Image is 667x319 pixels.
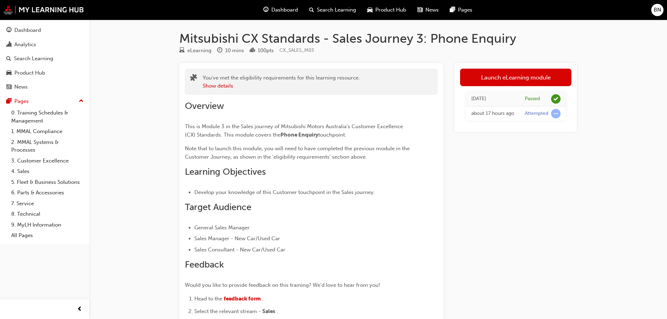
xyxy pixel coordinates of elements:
div: Tue Aug 19 2025 15:50:04 GMT+1000 (Australian Eastern Standard Time) [471,110,514,118]
span: learningResourceType_ELEARNING-icon [179,48,185,54]
div: Pages [14,97,29,105]
span: search-icon [309,6,314,14]
span: News [425,6,439,14]
a: Product Hub [3,67,86,79]
span: Would you like to provide feedback on this training? We'd love to hear from you! [185,282,380,288]
a: 7. Service [8,198,86,209]
a: Dashboard [3,24,86,37]
span: Head to the [194,296,222,302]
button: DashboardAnalyticsSearch LearningProduct HubNews [3,22,86,95]
a: guage-iconDashboard [258,3,304,17]
a: 8. Technical [8,209,86,220]
div: Dashboard [14,26,41,34]
span: guage-icon [6,27,12,34]
span: podium-icon [250,48,255,54]
a: News [3,81,86,93]
div: eLearning [187,47,211,55]
a: 0. Training Schedules & Management [8,108,86,126]
div: Points [250,46,274,55]
a: All Pages [8,230,86,241]
button: Show details [203,82,233,90]
span: learningRecordVerb_PASS-icon [551,94,561,104]
span: car-icon [6,70,12,76]
div: News [14,83,28,91]
span: Note that to launch this module, you will need to have completed the previous module in the Custo... [185,145,411,160]
a: 1. MMAL Compliance [8,126,86,137]
span: guage-icon [263,6,269,14]
span: BN [654,6,661,14]
button: Pages [3,95,86,108]
a: 6. Parts & Accessories [8,187,86,198]
a: 5. Fleet & Business Solutions [8,177,86,188]
a: 2. MMAL Systems & Processes [8,137,86,155]
span: This is Module 3 in the Sales journey of Mitsubishi Motors Australia's Customer Excellence (CX) S... [185,123,404,138]
a: search-iconSearch Learning [304,3,362,17]
span: . [277,308,278,314]
div: Product Hub [14,69,45,77]
span: up-icon [79,97,84,106]
span: chart-icon [6,42,12,48]
span: Feedback [185,259,224,270]
span: Pages [458,6,472,14]
div: You've met the eligibility requirements for this learning resource. [203,74,360,90]
span: pages-icon [6,98,12,105]
span: learningRecordVerb_ATTEMPT-icon [551,109,561,118]
span: Learning Objectives [185,166,266,177]
a: pages-iconPages [444,3,478,17]
a: Analytics [3,38,86,51]
img: mmal [4,5,84,14]
a: Launch eLearning module [460,69,571,86]
button: BN [651,4,663,16]
div: Duration [217,46,244,55]
div: Type [179,46,211,55]
span: touchpoint. [318,132,346,138]
a: car-iconProduct Hub [362,3,412,17]
span: . [262,296,264,302]
a: feedback form [224,296,261,302]
div: 10 mins [225,47,244,55]
span: Sales Manager - New Car/Used Car [194,235,280,242]
span: Overview [185,100,224,111]
div: Analytics [14,41,36,49]
span: Dashboard [271,6,298,14]
span: news-icon [417,6,423,14]
span: car-icon [367,6,373,14]
a: 9. MyLH Information [8,220,86,230]
span: search-icon [6,56,11,62]
span: Sales [262,308,275,314]
span: puzzle-icon [190,75,197,83]
a: news-iconNews [412,3,444,17]
div: Search Learning [14,55,53,63]
a: 4. Sales [8,166,86,177]
span: Develop your knowledge of this Customer touchpoint in the Sales journey. [194,189,375,195]
a: 3. Customer Excellence [8,155,86,166]
span: Product Hub [375,6,406,14]
div: Passed [525,96,540,102]
span: news-icon [6,84,12,90]
h1: Mitsubishi CX Standards - Sales Journey 3: Phone Enquiry [179,31,577,46]
div: 100 pts [258,47,274,55]
div: Wed Aug 20 2025 08:46:09 GMT+1000 (Australian Eastern Standard Time) [471,95,514,103]
span: Target Audience [185,202,251,213]
span: prev-icon [77,305,82,314]
div: Attempted [525,110,548,117]
span: Phone Enquiry [280,132,318,138]
span: Search Learning [317,6,356,14]
span: pages-icon [450,6,455,14]
span: General Sales Manager [194,224,250,231]
span: clock-icon [217,48,222,54]
span: Select the relevant stream - [194,308,261,314]
span: Sales Consultant - New Car/Used Car [194,247,285,253]
span: Learning resource code [279,47,314,53]
a: Search Learning [3,52,86,65]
